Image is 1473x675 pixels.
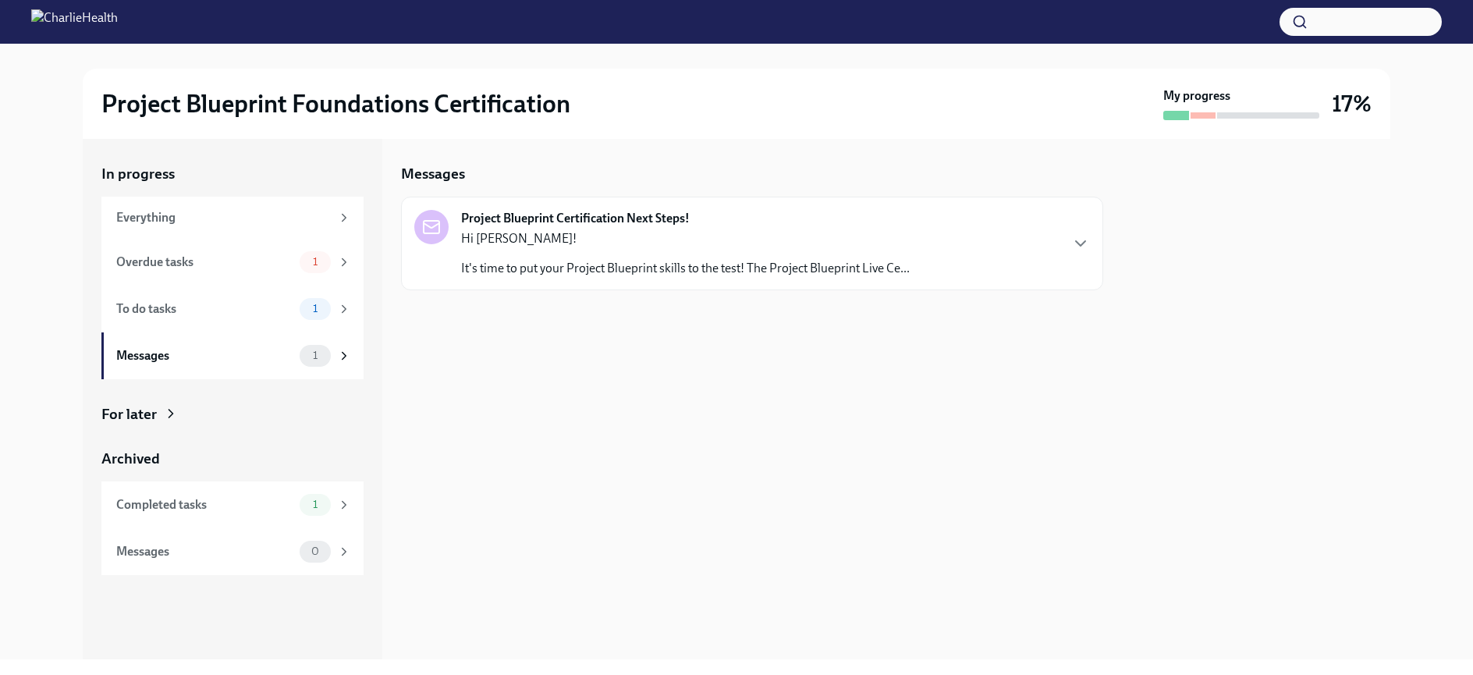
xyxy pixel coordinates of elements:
a: Archived [101,449,364,469]
h2: Project Blueprint Foundations Certification [101,88,570,119]
div: Completed tasks [116,496,293,513]
span: 1 [303,256,327,268]
strong: My progress [1163,87,1230,105]
a: In progress [101,164,364,184]
div: For later [101,404,157,425]
span: 1 [303,499,327,510]
div: To do tasks [116,300,293,318]
span: 0 [302,545,328,557]
img: CharlieHealth [31,9,118,34]
span: 1 [303,303,327,314]
a: Everything [101,197,364,239]
div: Everything [116,209,331,226]
a: To do tasks1 [101,286,364,332]
h3: 17% [1332,90,1372,118]
div: Messages [116,543,293,560]
h5: Messages [401,164,465,184]
div: Messages [116,347,293,364]
a: For later [101,404,364,425]
div: Overdue tasks [116,254,293,271]
p: Hi [PERSON_NAME]! [461,230,910,247]
a: Completed tasks1 [101,481,364,528]
a: Messages0 [101,528,364,575]
span: 1 [303,350,327,361]
p: It's time to put your Project Blueprint skills to the test! The Project Blueprint Live Ce... [461,260,910,277]
a: Overdue tasks1 [101,239,364,286]
strong: Project Blueprint Certification Next Steps! [461,210,690,227]
a: Messages1 [101,332,364,379]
